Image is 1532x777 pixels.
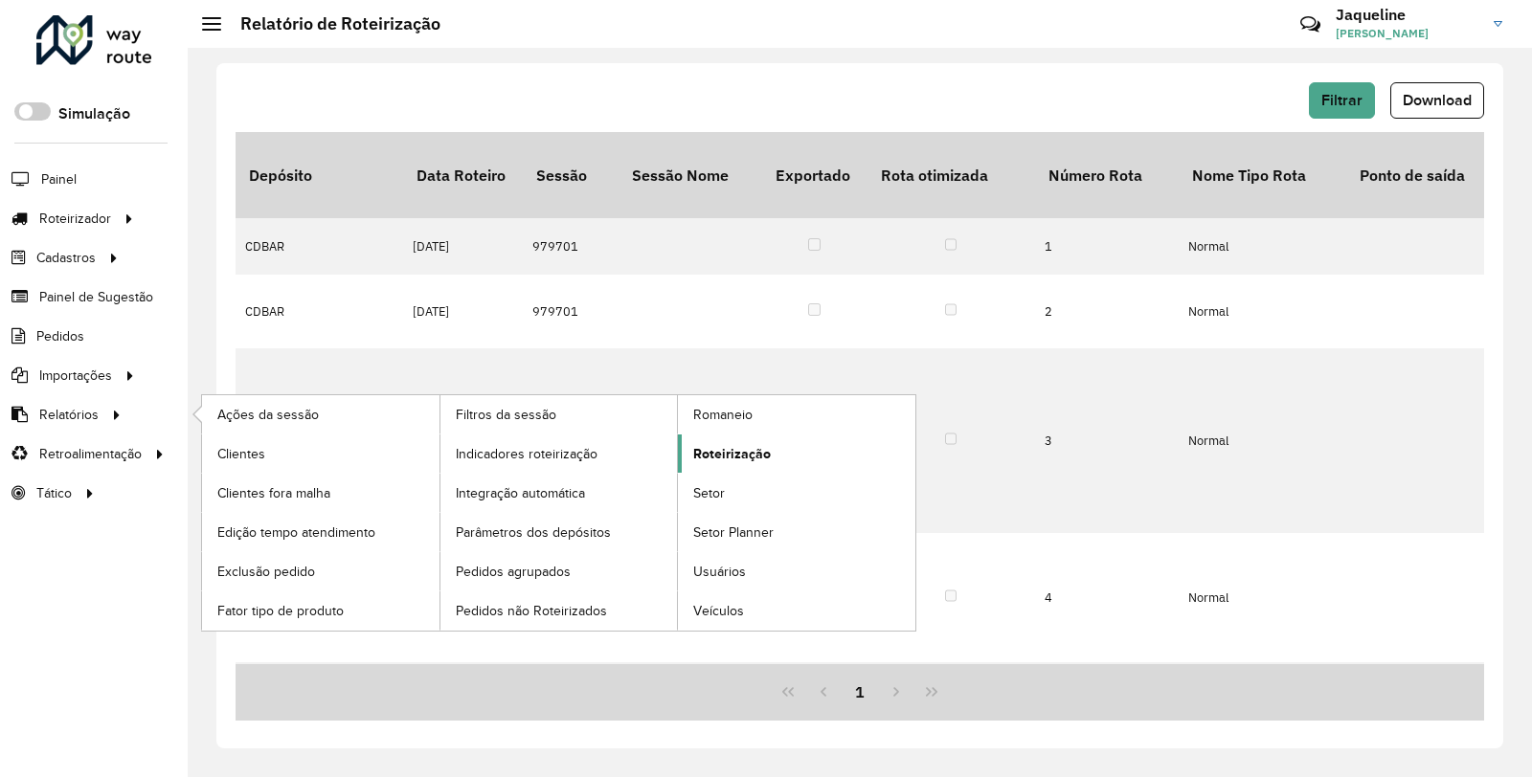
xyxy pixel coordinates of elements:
span: Tático [36,483,72,503]
td: Normal [1179,348,1346,533]
span: Veículos [693,601,744,621]
span: Clientes fora malha [217,483,330,503]
th: Data Roteiro [403,132,523,218]
h2: Relatório de Roteirização [221,13,440,34]
span: Romaneio [693,405,753,425]
a: Pedidos agrupados [440,552,678,590]
td: 2 [1035,275,1179,349]
span: Clientes [217,444,265,464]
span: Integração automática [456,483,585,503]
td: CDBAR [236,275,403,349]
a: Edição tempo atendimento [202,513,439,551]
span: Painel de Sugestão [39,287,153,307]
span: Filtrar [1321,92,1363,108]
span: Download [1403,92,1472,108]
span: Setor [693,483,725,503]
td: 979701 [523,662,619,737]
a: Indicadores roteirização [440,434,678,473]
td: 979701 [523,275,619,349]
span: Relatórios [39,405,99,425]
button: Download [1390,82,1484,119]
button: Filtrar [1309,82,1375,119]
span: Edição tempo atendimento [217,522,375,543]
label: Simulação [58,102,130,125]
a: Roteirização [678,434,915,473]
th: Rota otimizada [867,132,1035,218]
td: [DATE] [403,662,523,737]
span: Fator tipo de produto [217,601,344,621]
td: CDBAR [236,218,403,274]
span: Indicadores roteirização [456,444,597,464]
button: 1 [842,674,878,710]
td: [DATE] [403,275,523,349]
th: Exportado [762,132,867,218]
td: Normal [1179,662,1346,737]
th: Nome Tipo Rota [1179,132,1346,218]
td: CDBAR [236,662,403,737]
span: Pedidos agrupados [456,562,571,582]
h3: Jaqueline [1336,6,1479,24]
span: Ações da sessão [217,405,319,425]
span: Pedidos não Roteirizados [456,601,607,621]
span: Painel [41,169,77,189]
a: Exclusão pedido [202,552,439,590]
th: Número Rota [1035,132,1179,218]
td: 979701 [523,348,619,533]
td: 1 [1035,218,1179,274]
td: Normal [1179,533,1346,662]
span: [PERSON_NAME] [1336,25,1479,42]
td: Normal [1179,218,1346,274]
td: 4 [1035,533,1179,662]
a: Integração automática [440,474,678,512]
a: Filtros da sessão [440,395,678,433]
td: [DATE] [403,348,523,533]
a: Romaneio [678,395,915,433]
a: Clientes fora malha [202,474,439,512]
td: 979701 [523,218,619,274]
th: Sessão [523,132,619,218]
span: Roteirização [693,444,771,464]
span: Cadastros [36,248,96,268]
span: Exclusão pedido [217,562,315,582]
td: 3 [1035,348,1179,533]
td: [DATE] [403,218,523,274]
th: Sessão Nome [619,132,762,218]
a: Contato Rápido [1290,4,1331,45]
a: Parâmetros dos depósitos [440,513,678,551]
a: Ações da sessão [202,395,439,433]
span: Usuários [693,562,746,582]
span: Filtros da sessão [456,405,556,425]
a: Usuários [678,552,915,590]
span: Setor Planner [693,522,774,543]
span: Importações [39,366,112,386]
td: CDBAR [236,348,403,533]
th: Depósito [236,132,403,218]
td: Normal [1179,275,1346,349]
a: Fator tipo de produto [202,591,439,630]
a: Setor Planner [678,513,915,551]
a: Veículos [678,591,915,630]
th: Ponto de saída [1346,132,1514,218]
span: Retroalimentação [39,444,142,464]
a: Setor [678,474,915,512]
span: Parâmetros dos depósitos [456,522,611,543]
a: Pedidos não Roteirizados [440,591,678,630]
a: Clientes [202,434,439,473]
span: Pedidos [36,326,84,346]
td: 5 [1035,662,1179,737]
span: Roteirizador [39,209,111,229]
